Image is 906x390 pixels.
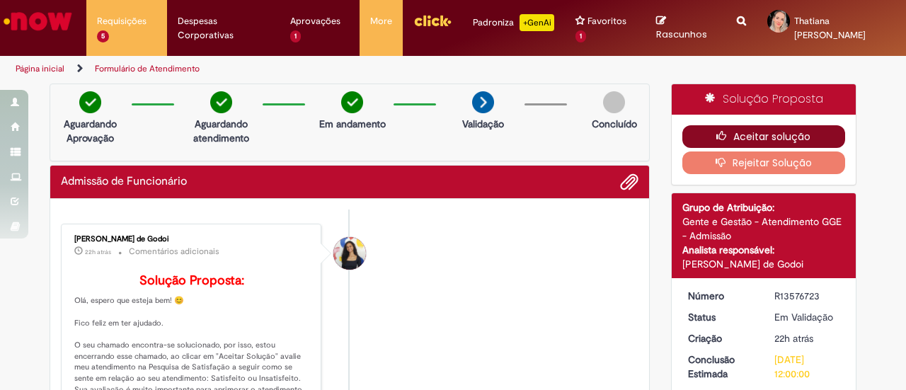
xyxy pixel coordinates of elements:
p: Validação [462,117,504,131]
p: Aguardando atendimento [187,117,256,145]
b: Solução Proposta: [139,273,244,289]
button: Adicionar anexos [620,173,638,191]
span: 22h atrás [774,332,813,345]
div: [PERSON_NAME] de Godoi [682,257,846,271]
div: Em Validação [774,310,840,324]
dt: Status [677,310,764,324]
dt: Criação [677,331,764,345]
a: Rascunhos [656,15,716,41]
p: Aguardando Aprovação [56,117,125,145]
a: Formulário de Atendimento [95,63,200,74]
img: ServiceNow [1,7,74,35]
div: [DATE] 12:00:00 [774,352,840,381]
p: Concluído [592,117,637,131]
a: Página inicial [16,63,64,74]
img: check-circle-green.png [341,91,363,113]
span: 1 [575,30,586,42]
div: R13576723 [774,289,840,303]
span: 5 [97,30,109,42]
img: check-circle-green.png [79,91,101,113]
div: Grupo de Atribuição: [682,200,846,214]
span: Rascunhos [656,28,707,41]
button: Aceitar solução [682,125,846,148]
dt: Número [677,289,764,303]
span: 1 [290,30,301,42]
img: check-circle-green.png [210,91,232,113]
p: +GenAi [520,14,554,31]
div: Ana Santos de Godoi [333,237,366,270]
span: Thatiana [PERSON_NAME] [794,15,866,41]
h2: Admissão de Funcionário Histórico de tíquete [61,176,187,188]
img: click_logo_yellow_360x200.png [413,10,452,31]
p: Em andamento [319,117,386,131]
time: 29/09/2025 13:12:24 [85,248,111,256]
time: 29/09/2025 12:58:46 [774,332,813,345]
img: img-circle-grey.png [603,91,625,113]
div: Gente e Gestão - Atendimento GGE - Admissão [682,214,846,243]
img: arrow-next.png [472,91,494,113]
div: Padroniza [473,14,554,31]
small: Comentários adicionais [129,246,219,258]
button: Rejeitar Solução [682,151,846,174]
span: Favoritos [587,14,626,28]
div: 29/09/2025 12:58:46 [774,331,840,345]
ul: Trilhas de página [11,56,593,82]
div: Analista responsável: [682,243,846,257]
span: Despesas Corporativas [178,14,270,42]
span: 22h atrás [85,248,111,256]
div: Solução Proposta [672,84,856,115]
span: More [370,14,392,28]
dt: Conclusão Estimada [677,352,764,381]
span: Requisições [97,14,147,28]
span: Aprovações [290,14,340,28]
div: [PERSON_NAME] de Godoi [74,235,310,243]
